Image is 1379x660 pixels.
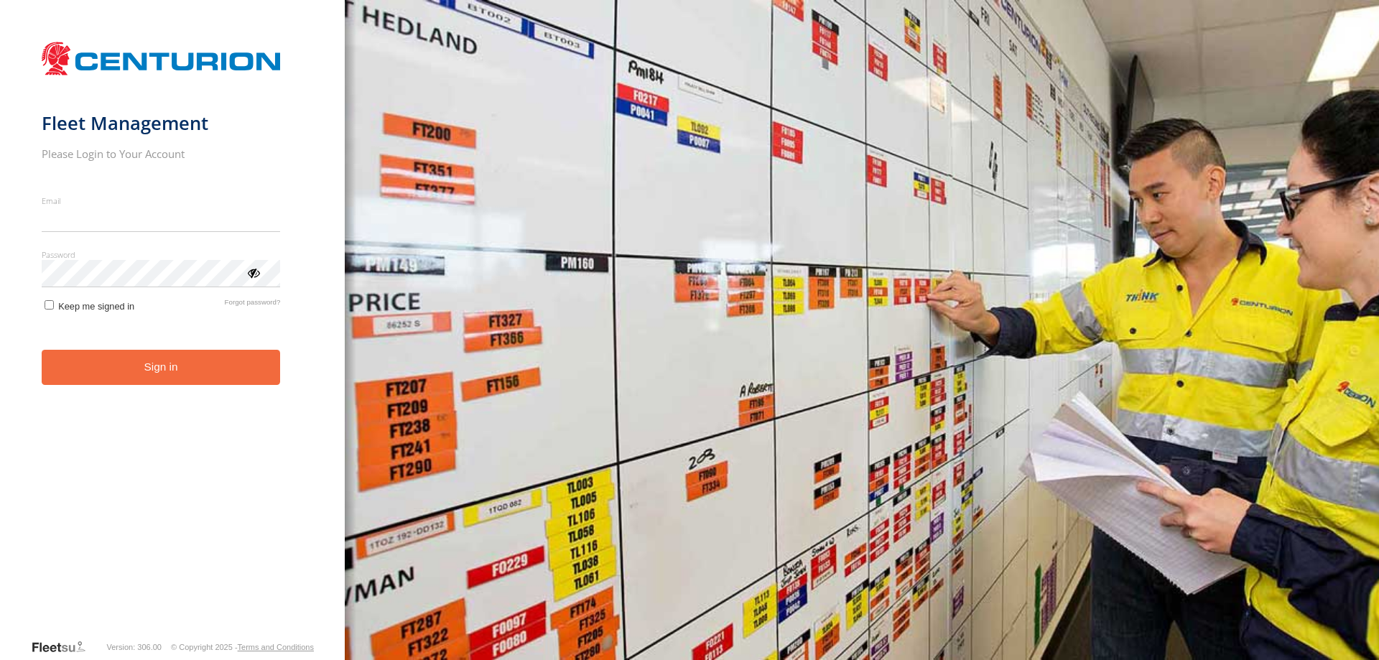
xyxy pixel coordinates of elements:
label: Password [42,249,281,260]
div: ViewPassword [246,265,260,279]
div: © Copyright 2025 - [171,643,314,651]
button: Sign in [42,350,281,385]
div: Version: 306.00 [107,643,162,651]
h1: Fleet Management [42,111,281,135]
img: Centurion Transport [42,40,281,77]
a: Forgot password? [225,298,281,312]
form: main [42,34,304,638]
input: Keep me signed in [45,300,54,310]
h2: Please Login to Your Account [42,147,281,161]
label: Email [42,195,281,206]
a: Terms and Conditions [238,643,314,651]
span: Keep me signed in [58,301,134,312]
a: Visit our Website [31,640,97,654]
